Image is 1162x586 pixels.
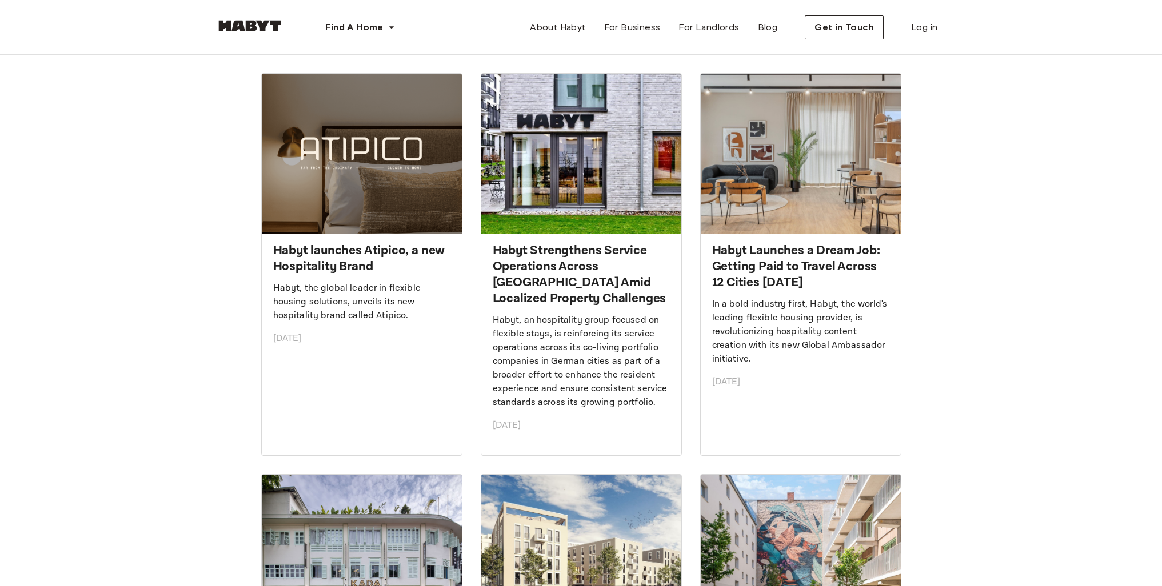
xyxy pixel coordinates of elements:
p: Habyt, the global leader in flexible housing solutions, unveils its new hospitality brand called ... [273,282,450,323]
h2: Habyt Launches a Dream Job: Getting Paid to Travel Across 12 Cities [DATE] [712,243,889,291]
p: [DATE] [273,332,450,346]
span: Find A Home [325,21,384,34]
p: [DATE] [712,375,889,389]
a: For Landlords [669,16,748,39]
span: About Habyt [530,21,585,34]
h2: Habyt Strengthens Service Operations Across [GEOGRAPHIC_DATA] Amid Localized Property Challenges [493,243,670,307]
a: Blog [749,16,787,39]
a: About Habyt [521,16,594,39]
img: Habyt [215,20,284,31]
button: Get in Touch [805,15,884,39]
span: Blog [758,21,778,34]
a: For Business [595,16,670,39]
p: Habyt, an hospitality group focused on flexible stays, is reinforcing its service operations acro... [493,314,670,410]
p: In a bold industry first, Habyt, the world's leading flexible housing provider, is revolutionizin... [712,298,889,366]
a: Log in [902,16,947,39]
span: For Business [604,21,661,34]
button: Find A Home [316,16,404,39]
span: For Landlords [678,21,739,34]
span: Log in [911,21,937,34]
h2: Habyt launches Atipico, a new Hospitality Brand [273,243,450,275]
p: [DATE] [493,419,670,432]
span: Get in Touch [814,21,874,34]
